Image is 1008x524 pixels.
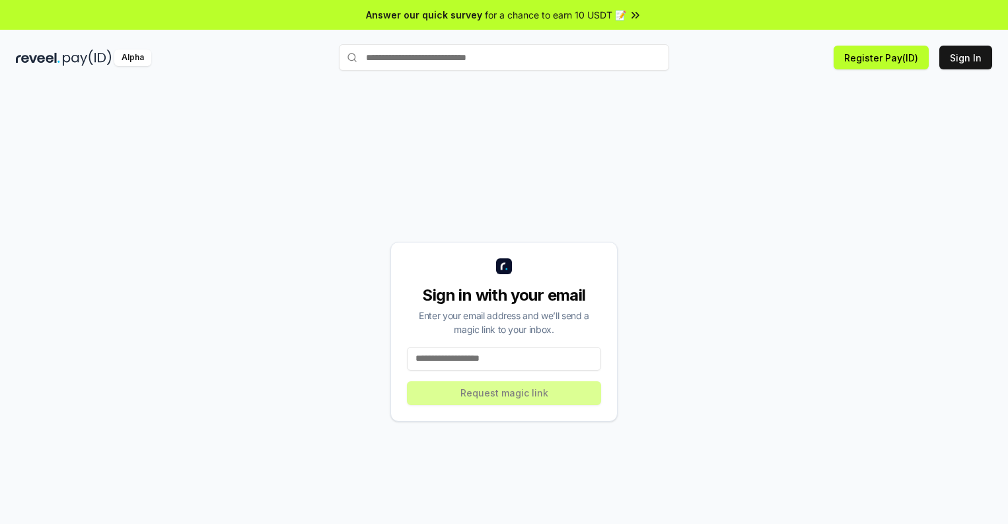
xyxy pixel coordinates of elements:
button: Register Pay(ID) [834,46,929,69]
div: Enter your email address and we’ll send a magic link to your inbox. [407,309,601,336]
img: pay_id [63,50,112,66]
div: Sign in with your email [407,285,601,306]
span: for a chance to earn 10 USDT 📝 [485,8,626,22]
img: logo_small [496,258,512,274]
div: Alpha [114,50,151,66]
img: reveel_dark [16,50,60,66]
button: Sign In [939,46,992,69]
span: Answer our quick survey [366,8,482,22]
